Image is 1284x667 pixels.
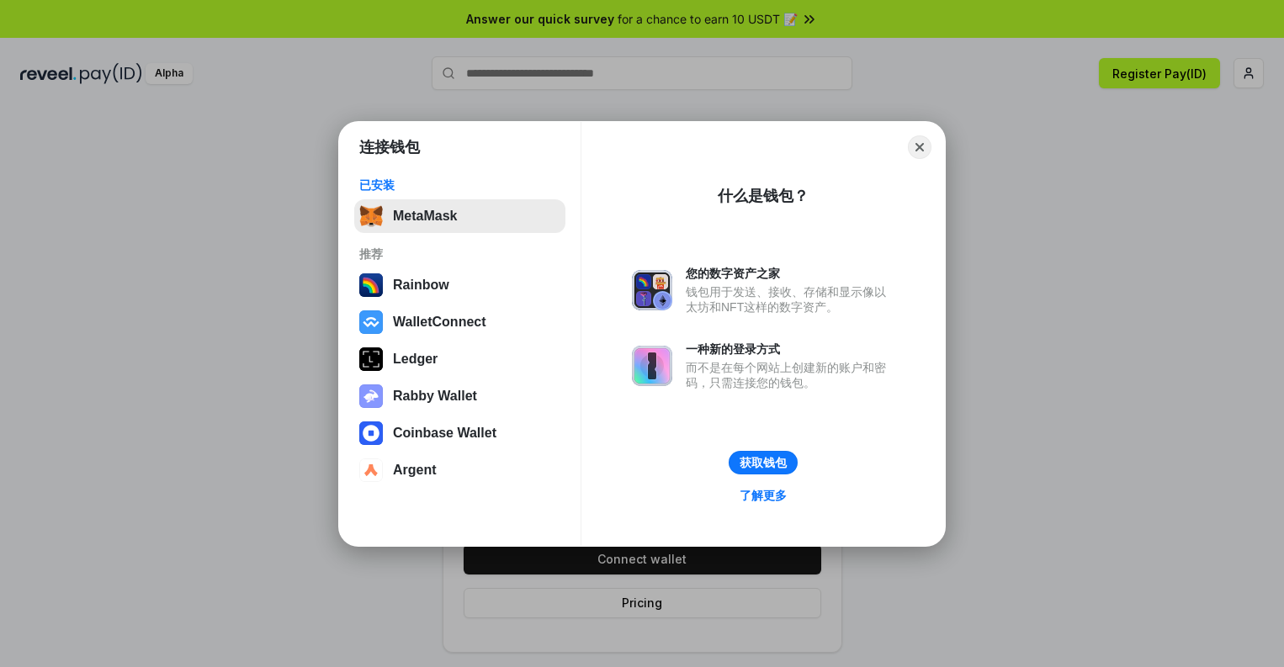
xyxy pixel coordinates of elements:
button: MetaMask [354,199,565,233]
button: Close [908,135,931,159]
img: svg+xml,%3Csvg%20xmlns%3D%22http%3A%2F%2Fwww.w3.org%2F2000%2Fsvg%22%20fill%3D%22none%22%20viewBox... [632,346,672,386]
div: 钱包用于发送、接收、存储和显示像以太坊和NFT这样的数字资产。 [686,284,894,315]
img: svg+xml,%3Csvg%20width%3D%22120%22%20height%3D%22120%22%20viewBox%3D%220%200%20120%20120%22%20fil... [359,273,383,297]
div: 获取钱包 [740,455,787,470]
div: 而不是在每个网站上创建新的账户和密码，只需连接您的钱包。 [686,360,894,390]
div: 了解更多 [740,488,787,503]
img: svg+xml,%3Csvg%20xmlns%3D%22http%3A%2F%2Fwww.w3.org%2F2000%2Fsvg%22%20width%3D%2228%22%20height%3... [359,347,383,371]
div: MetaMask [393,209,457,224]
img: svg+xml,%3Csvg%20width%3D%2228%22%20height%3D%2228%22%20viewBox%3D%220%200%2028%2028%22%20fill%3D... [359,458,383,482]
button: Ledger [354,342,565,376]
h1: 连接钱包 [359,137,420,157]
div: 已安装 [359,177,560,193]
div: 推荐 [359,246,560,262]
img: svg+xml,%3Csvg%20width%3D%2228%22%20height%3D%2228%22%20viewBox%3D%220%200%2028%2028%22%20fill%3D... [359,421,383,445]
img: svg+xml,%3Csvg%20xmlns%3D%22http%3A%2F%2Fwww.w3.org%2F2000%2Fsvg%22%20fill%3D%22none%22%20viewBox... [632,270,672,310]
img: svg+xml,%3Csvg%20xmlns%3D%22http%3A%2F%2Fwww.w3.org%2F2000%2Fsvg%22%20fill%3D%22none%22%20viewBox... [359,384,383,408]
img: svg+xml,%3Csvg%20fill%3D%22none%22%20height%3D%2233%22%20viewBox%3D%220%200%2035%2033%22%20width%... [359,204,383,228]
div: Ledger [393,352,438,367]
div: Argent [393,463,437,478]
button: 获取钱包 [729,451,798,474]
a: 了解更多 [730,484,797,506]
button: Coinbase Wallet [354,416,565,450]
button: Rainbow [354,268,565,302]
img: svg+xml,%3Csvg%20width%3D%2228%22%20height%3D%2228%22%20viewBox%3D%220%200%2028%2028%22%20fill%3D... [359,310,383,334]
div: Rabby Wallet [393,389,477,404]
button: Rabby Wallet [354,379,565,413]
div: 您的数字资产之家 [686,266,894,281]
div: Coinbase Wallet [393,426,496,441]
div: 什么是钱包？ [718,186,809,206]
div: Rainbow [393,278,449,293]
div: 一种新的登录方式 [686,341,894,357]
div: WalletConnect [393,315,486,330]
button: Argent [354,453,565,487]
button: WalletConnect [354,305,565,339]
